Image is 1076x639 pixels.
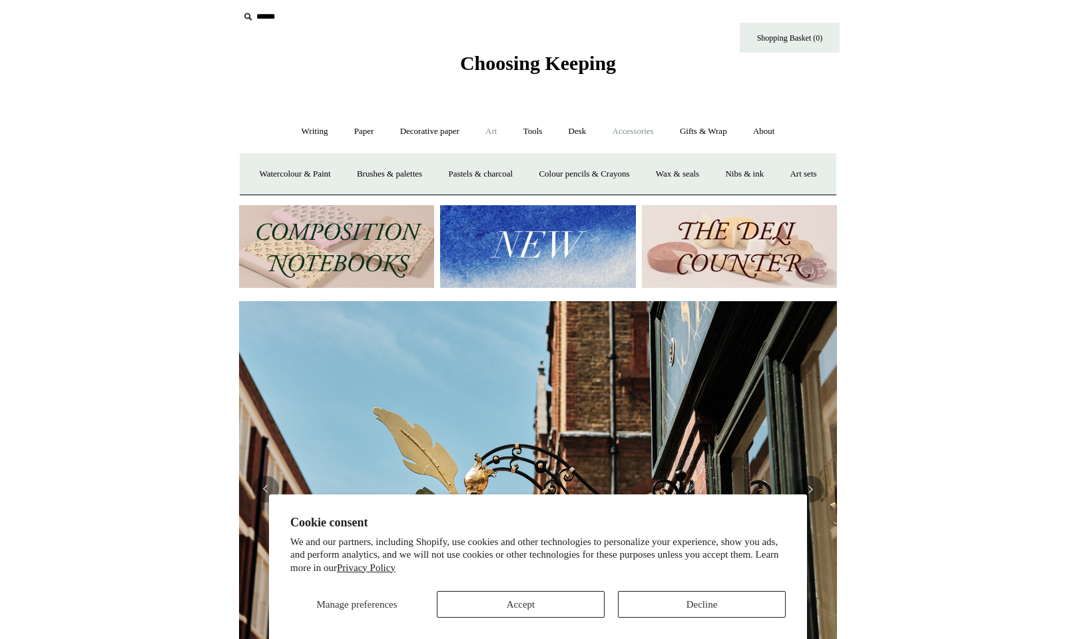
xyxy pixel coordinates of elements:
a: Art [473,114,509,149]
h2: Cookie consent [290,516,786,530]
a: Choosing Keeping [460,63,616,72]
span: Choosing Keeping [460,52,616,74]
a: Brushes & palettes [345,157,434,192]
button: Previous [252,476,279,502]
a: Pastels & charcoal [436,157,525,192]
a: Privacy Policy [337,562,396,573]
a: About [741,114,787,149]
a: Wax & seals [644,157,711,192]
a: Gifts & Wrap [668,114,739,149]
a: Paper [342,114,386,149]
a: Tools [511,114,555,149]
a: Shopping Basket (0) [740,23,840,53]
img: New.jpg__PID:f73bdf93-380a-4a35-bcfe-7823039498e1 [440,205,635,289]
button: Next [797,476,824,502]
a: Nibs & ink [713,157,776,192]
a: Watercolour & Paint [247,157,342,192]
a: Decorative paper [388,114,471,149]
a: Colour pencils & Crayons [527,157,641,192]
a: Art sets [778,157,828,192]
a: Writing [290,114,340,149]
p: We and our partners, including Shopify, use cookies and other technologies to personalize your ex... [290,536,786,575]
button: Decline [618,591,786,618]
button: Accept [437,591,605,618]
a: Desk [557,114,599,149]
img: 202302 Composition ledgers.jpg__PID:69722ee6-fa44-49dd-a067-31375e5d54ec [239,205,434,289]
button: Manage preferences [290,591,423,618]
span: Manage preferences [316,599,397,610]
a: Accessories [601,114,666,149]
img: The Deli Counter [642,205,837,289]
